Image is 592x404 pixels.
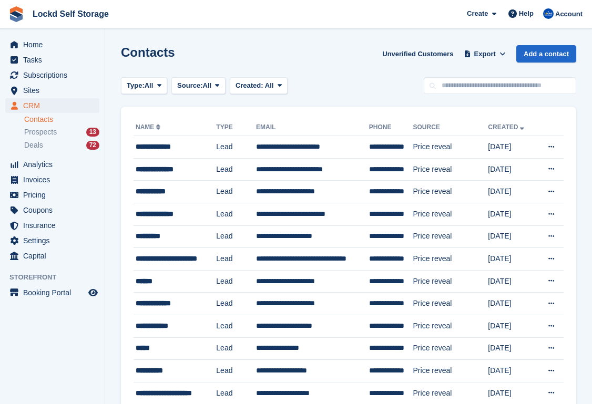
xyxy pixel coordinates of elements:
[462,45,508,63] button: Export
[5,53,99,67] a: menu
[8,6,24,22] img: stora-icon-8386f47178a22dfd0bd8f6a31ec36ba5ce8667c1dd55bd0f319d3a0aa187defe.svg
[488,158,536,181] td: [DATE]
[23,218,86,233] span: Insurance
[413,136,488,159] td: Price reveal
[171,77,226,95] button: Source: All
[5,188,99,202] a: menu
[216,225,256,248] td: Lead
[516,45,576,63] a: Add a contact
[216,136,256,159] td: Lead
[488,203,536,225] td: [DATE]
[378,45,457,63] a: Unverified Customers
[488,360,536,382] td: [DATE]
[543,8,554,19] img: Jonny Bleach
[369,119,413,136] th: Phone
[216,270,256,293] td: Lead
[9,272,105,283] span: Storefront
[236,81,263,89] span: Created:
[488,136,536,159] td: [DATE]
[216,293,256,315] td: Lead
[203,80,212,91] span: All
[488,181,536,203] td: [DATE]
[488,248,536,271] td: [DATE]
[216,158,256,181] td: Lead
[488,225,536,248] td: [DATE]
[488,123,526,131] a: Created
[86,141,99,150] div: 72
[216,181,256,203] td: Lead
[216,119,256,136] th: Type
[488,315,536,337] td: [DATE]
[5,218,99,233] a: menu
[230,77,288,95] button: Created: All
[87,286,99,299] a: Preview store
[488,337,536,360] td: [DATE]
[24,140,43,150] span: Deals
[413,293,488,315] td: Price reveal
[28,5,113,23] a: Lockd Self Storage
[413,225,488,248] td: Price reveal
[555,9,583,19] span: Account
[23,68,86,82] span: Subscriptions
[519,8,534,19] span: Help
[413,203,488,225] td: Price reveal
[413,248,488,271] td: Price reveal
[5,98,99,113] a: menu
[23,233,86,248] span: Settings
[216,337,256,360] td: Lead
[5,248,99,263] a: menu
[5,68,99,82] a: menu
[265,81,274,89] span: All
[23,203,86,217] span: Coupons
[216,315,256,337] td: Lead
[216,203,256,225] td: Lead
[86,128,99,137] div: 13
[413,360,488,382] td: Price reveal
[177,80,202,91] span: Source:
[23,188,86,202] span: Pricing
[23,53,86,67] span: Tasks
[467,8,488,19] span: Create
[5,172,99,187] a: menu
[24,115,99,125] a: Contacts
[5,203,99,217] a: menu
[23,285,86,300] span: Booking Portal
[127,80,145,91] span: Type:
[413,337,488,360] td: Price reveal
[23,98,86,113] span: CRM
[24,127,99,138] a: Prospects 13
[474,49,496,59] span: Export
[413,119,488,136] th: Source
[145,80,154,91] span: All
[23,157,86,172] span: Analytics
[121,45,175,59] h1: Contacts
[5,83,99,98] a: menu
[23,37,86,52] span: Home
[24,140,99,151] a: Deals 72
[136,123,162,131] a: Name
[216,248,256,271] td: Lead
[488,293,536,315] td: [DATE]
[413,181,488,203] td: Price reveal
[488,270,536,293] td: [DATE]
[23,248,86,263] span: Capital
[5,233,99,248] a: menu
[24,127,57,137] span: Prospects
[413,315,488,337] td: Price reveal
[5,157,99,172] a: menu
[121,77,167,95] button: Type: All
[413,270,488,293] td: Price reveal
[256,119,369,136] th: Email
[5,285,99,300] a: menu
[216,360,256,382] td: Lead
[413,158,488,181] td: Price reveal
[23,83,86,98] span: Sites
[23,172,86,187] span: Invoices
[5,37,99,52] a: menu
